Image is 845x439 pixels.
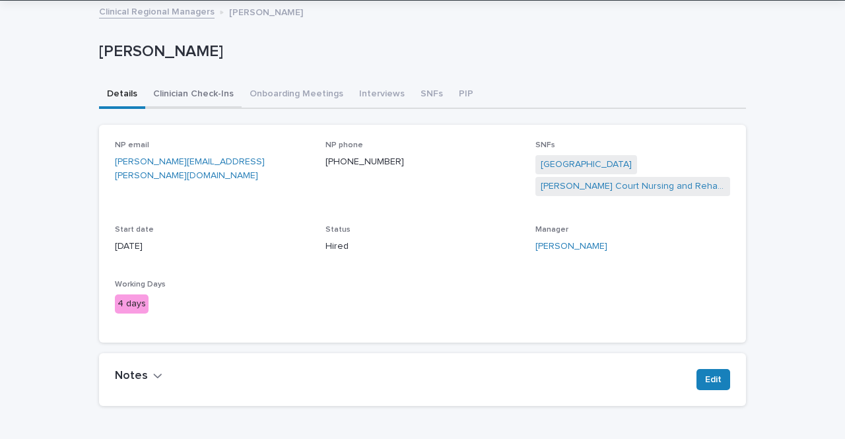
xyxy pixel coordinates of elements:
[413,81,451,109] button: SNFs
[325,141,363,149] span: NP phone
[541,180,725,193] a: [PERSON_NAME] Court Nursing and Rehabilitation Center
[535,141,555,149] span: SNFs
[99,81,145,109] button: Details
[325,240,520,253] p: Hired
[115,294,149,314] div: 4 days
[325,157,404,166] a: [PHONE_NUMBER]
[115,157,265,180] a: [PERSON_NAME][EMAIL_ADDRESS][PERSON_NAME][DOMAIN_NAME]
[145,81,242,109] button: Clinician Check-Ins
[696,369,730,390] button: Edit
[115,141,149,149] span: NP email
[229,4,303,18] p: [PERSON_NAME]
[115,240,310,253] p: [DATE]
[115,281,166,288] span: Working Days
[99,3,215,18] a: Clinical Regional Managers
[242,81,351,109] button: Onboarding Meetings
[115,369,148,384] h2: Notes
[451,81,481,109] button: PIP
[535,226,568,234] span: Manager
[99,42,741,61] p: [PERSON_NAME]
[705,373,722,386] span: Edit
[325,226,351,234] span: Status
[541,158,632,172] a: [GEOGRAPHIC_DATA]
[535,240,607,253] a: [PERSON_NAME]
[115,226,154,234] span: Start date
[115,369,162,384] button: Notes
[351,81,413,109] button: Interviews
